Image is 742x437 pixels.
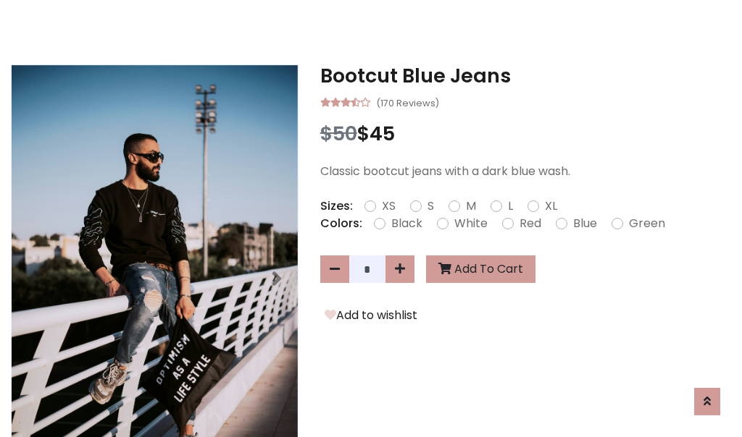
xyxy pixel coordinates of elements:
[508,198,513,215] label: L
[382,198,396,215] label: XS
[320,215,362,232] p: Colors:
[545,198,557,215] label: XL
[428,198,434,215] label: S
[520,215,541,232] label: Red
[320,306,422,325] button: Add to wishlist
[320,64,731,88] h3: Bootcut Blue Jeans
[466,198,476,215] label: M
[573,215,597,232] label: Blue
[629,215,665,232] label: Green
[426,255,535,283] button: Add To Cart
[320,120,357,147] span: $50
[376,93,439,111] small: (170 Reviews)
[320,122,731,145] h3: $
[454,215,488,232] label: White
[391,215,422,232] label: Black
[370,120,395,147] span: 45
[320,163,731,180] p: Classic bootcut jeans with a dark blue wash.
[320,198,353,215] p: Sizes:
